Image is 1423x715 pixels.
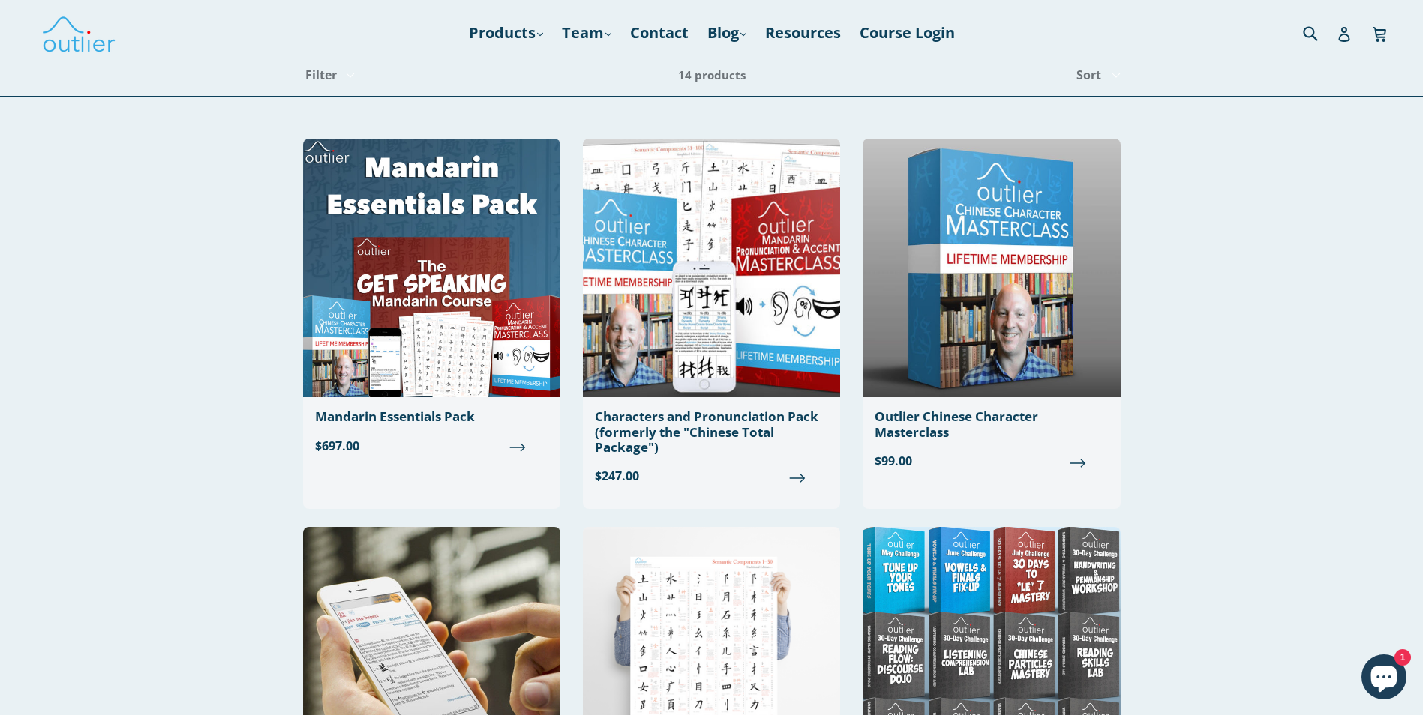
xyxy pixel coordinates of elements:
[41,11,116,55] img: Outlier Linguistics
[595,467,828,485] span: $247.00
[315,436,548,454] span: $697.00
[863,139,1120,397] img: Outlier Chinese Character Masterclass Outlier Linguistics
[315,409,548,424] div: Mandarin Essentials Pack
[595,409,828,455] div: Characters and Pronunciation Pack (formerly the "Chinese Total Package")
[875,409,1108,440] div: Outlier Chinese Character Masterclass
[623,19,696,46] a: Contact
[554,19,619,46] a: Team
[1357,654,1411,703] inbox-online-store-chat: Shopify online store chat
[758,19,848,46] a: Resources
[1299,17,1340,48] input: Search
[583,139,840,397] img: Chinese Total Package Outlier Linguistics
[583,139,840,497] a: Characters and Pronunciation Pack (formerly the "Chinese Total Package") $247.00
[303,139,560,397] img: Mandarin Essentials Pack
[863,139,1120,482] a: Outlier Chinese Character Masterclass $99.00
[875,452,1108,470] span: $99.00
[303,139,560,466] a: Mandarin Essentials Pack $697.00
[678,67,746,82] span: 14 products
[700,19,754,46] a: Blog
[461,19,551,46] a: Products
[852,19,962,46] a: Course Login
